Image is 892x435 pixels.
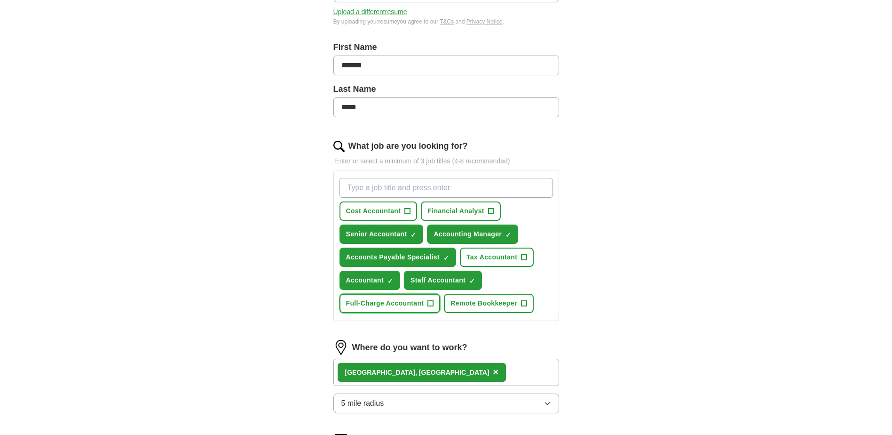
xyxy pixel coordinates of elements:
[333,340,348,355] img: location.png
[339,201,418,221] button: Cost Accountant
[443,254,449,262] span: ✓
[469,277,475,285] span: ✓
[466,18,503,25] a: Privacy Notice
[466,252,517,262] span: Tax Accountant
[346,206,401,216] span: Cost Accountant
[339,178,553,198] input: Type a job title and press enter
[339,271,401,290] button: Accountant✓
[493,365,498,379] button: ×
[333,141,345,152] img: search.png
[333,394,559,413] button: 5 mile radius
[352,341,467,354] label: Where do you want to work?
[341,398,384,409] span: 5 mile radius
[404,271,482,290] button: Staff Accountant✓
[493,367,498,377] span: ×
[346,298,424,308] span: Full-Charge Accountant
[440,18,454,25] a: T&Cs
[346,252,440,262] span: Accounts Payable Specialist
[339,294,441,313] button: Full-Charge Accountant
[427,225,518,244] button: Accounting Manager✓
[421,201,501,221] button: Financial Analyst
[333,83,559,96] label: Last Name
[444,294,533,313] button: Remote Bookkeeper
[345,368,489,378] div: , [GEOGRAPHIC_DATA]
[339,248,456,267] button: Accounts Payable Specialist✓
[339,225,424,244] button: Senior Accountant✓
[348,140,468,153] label: What job are you looking for?
[505,231,511,239] span: ✓
[346,275,384,285] span: Accountant
[345,369,416,376] strong: [GEOGRAPHIC_DATA]
[450,298,517,308] span: Remote Bookkeeper
[333,41,559,54] label: First Name
[410,231,416,239] span: ✓
[460,248,534,267] button: Tax Accountant
[434,229,502,239] span: Accounting Manager
[333,17,559,26] div: By uploading your resume you agree to our and .
[387,277,393,285] span: ✓
[346,229,407,239] span: Senior Accountant
[427,206,484,216] span: Financial Analyst
[333,7,407,17] button: Upload a differentresume
[410,275,466,285] span: Staff Accountant
[333,156,559,166] p: Enter or select a minimum of 3 job titles (4-8 recommended)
